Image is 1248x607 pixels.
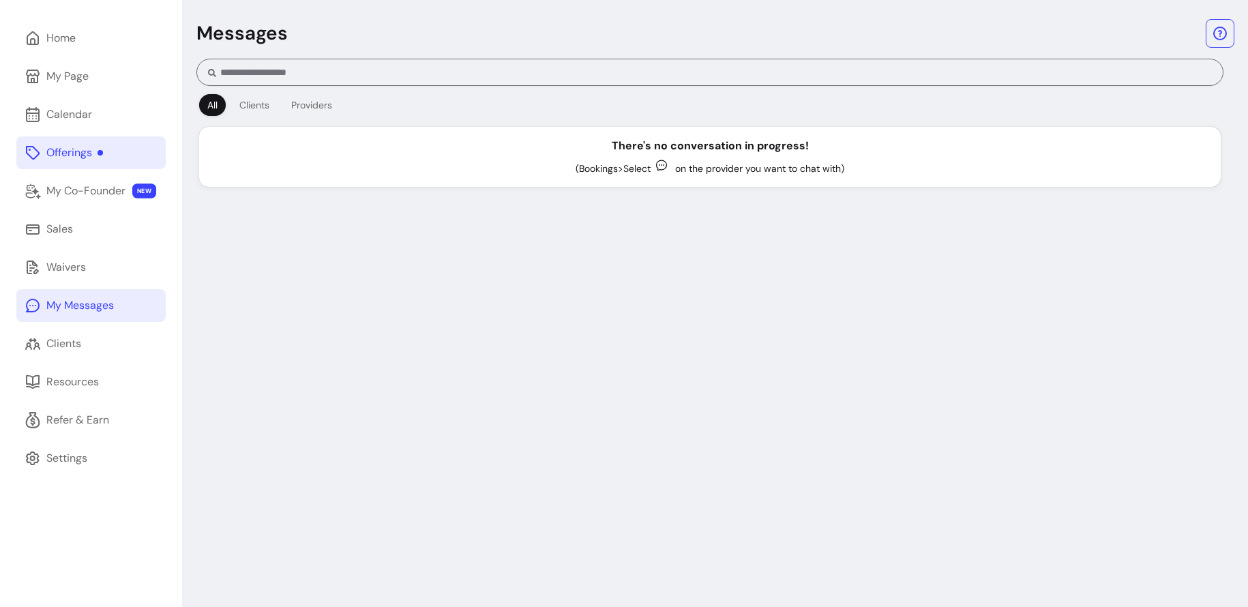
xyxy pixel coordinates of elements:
a: Home [16,22,166,55]
div: Offerings [46,145,103,161]
div: Settings [46,450,87,467]
a: Waivers [16,251,166,284]
div: Resources [46,374,99,390]
a: My Page [16,60,166,93]
a: My Co-Founder NEW [16,175,166,207]
div: Providers [291,98,332,112]
div: Clients [46,336,81,352]
div: There's no conversation in progress! [612,138,809,154]
a: Resources [16,366,166,398]
div: All [207,98,218,112]
div: Filters [196,91,343,119]
div: Calendar [46,106,92,123]
div: Waivers [46,259,86,276]
span: (Bookings > Select [576,162,651,175]
span: NEW [132,183,156,198]
div: My Page [46,68,89,85]
div: Clients [239,98,269,112]
div: My Co-Founder [46,183,125,199]
input: Search conversation [216,65,1212,79]
div: Sales [46,221,73,237]
p: Messages [196,21,288,46]
div: Refer & Earn [46,412,109,428]
a: Sales [16,213,166,246]
a: My Messages [16,289,166,322]
a: Clients [16,327,166,360]
a: Refer & Earn [16,404,166,436]
div: Filters [196,91,1223,119]
a: Settings [16,442,166,475]
span: on the provider you want to chat with) [675,162,844,175]
a: Calendar [16,98,166,131]
a: Offerings [16,136,166,169]
div: My Messages [46,297,114,314]
div: Home [46,30,76,46]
